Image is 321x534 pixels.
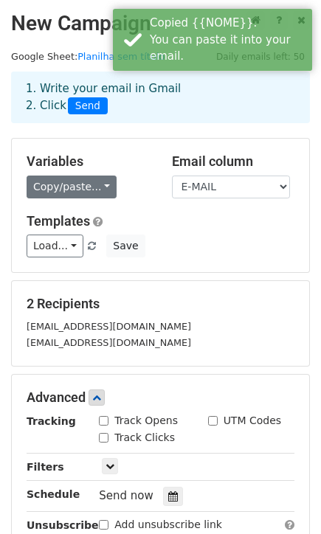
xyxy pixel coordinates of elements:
strong: Schedule [27,488,80,500]
label: Track Opens [114,413,178,429]
div: Copied {{NOME}}. You can paste it into your email. [150,15,306,65]
a: Planilha sem título [77,51,165,62]
div: 1. Write your email in Gmail 2. Click [15,80,306,114]
label: UTM Codes [224,413,281,429]
span: Send now [99,489,153,502]
h2: New Campaign [11,11,310,36]
small: [EMAIL_ADDRESS][DOMAIN_NAME] [27,321,191,332]
h5: Email column [172,153,295,170]
iframe: Chat Widget [247,463,321,534]
small: [EMAIL_ADDRESS][DOMAIN_NAME] [27,337,191,348]
strong: Filters [27,461,64,473]
small: Google Sheet: [11,51,165,62]
h5: Advanced [27,389,294,406]
span: Send [68,97,108,115]
div: Widget de chat [247,463,321,534]
h5: 2 Recipients [27,296,294,312]
h5: Variables [27,153,150,170]
button: Save [106,235,145,257]
a: Copy/paste... [27,176,117,198]
strong: Unsubscribe [27,519,99,531]
a: Templates [27,213,90,229]
strong: Tracking [27,415,76,427]
label: Add unsubscribe link [114,517,222,533]
label: Track Clicks [114,430,175,445]
a: Load... [27,235,83,257]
